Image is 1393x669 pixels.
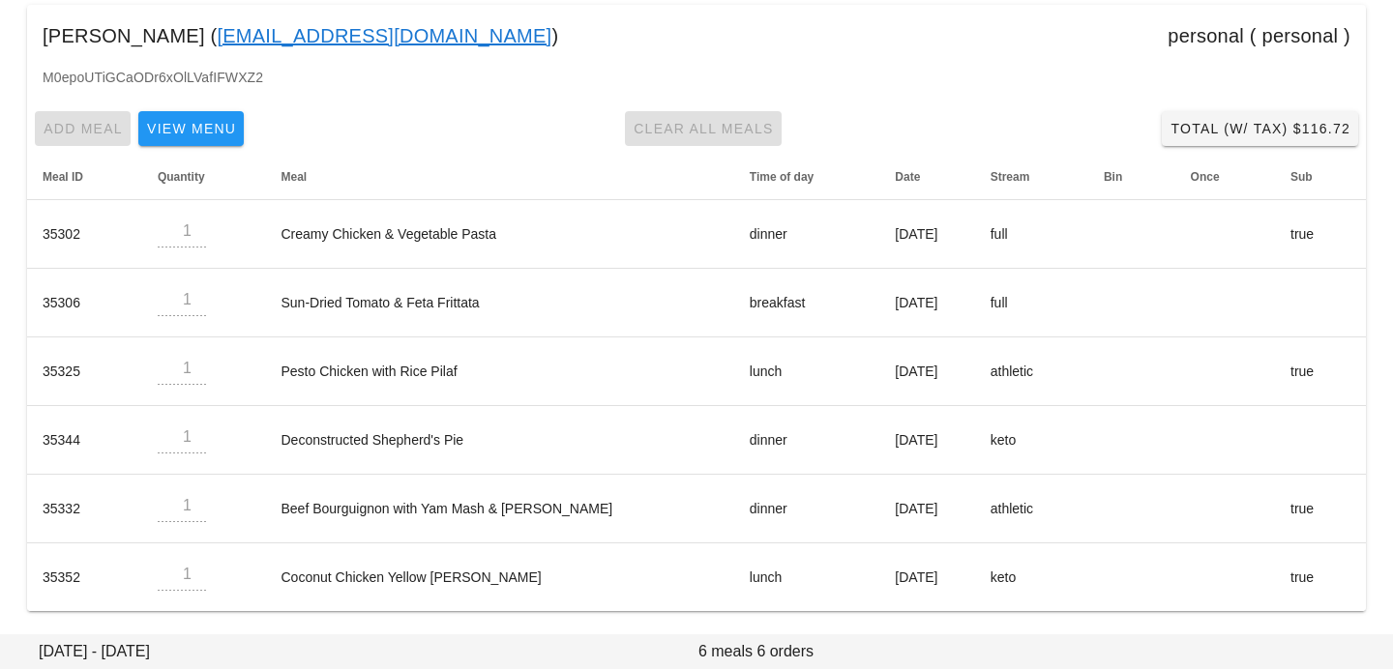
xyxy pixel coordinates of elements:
td: 35302 [27,200,142,269]
th: Meal: Not sorted. Activate to sort ascending. [265,154,733,200]
td: 35325 [27,337,142,406]
td: athletic [975,337,1088,406]
td: [DATE] [879,475,974,543]
span: Total (w/ Tax) $116.72 [1170,121,1350,136]
td: 35332 [27,475,142,543]
th: Once: Not sorted. Activate to sort ascending. [1175,154,1275,200]
td: dinner [734,475,880,543]
td: 35306 [27,269,142,337]
td: keto [975,406,1088,475]
span: View Menu [146,121,236,136]
span: Quantity [158,170,205,184]
td: [DATE] [879,543,974,611]
td: keto [975,543,1088,611]
th: Time of day: Not sorted. Activate to sort ascending. [734,154,880,200]
td: Beef Bourguignon with Yam Mash & [PERSON_NAME] [265,475,733,543]
td: [DATE] [879,337,974,406]
span: Date [895,170,920,184]
td: Pesto Chicken with Rice Pilaf [265,337,733,406]
td: breakfast [734,269,880,337]
th: Stream: Not sorted. Activate to sort ascending. [975,154,1088,200]
span: Time of day [750,170,814,184]
button: Total (w/ Tax) $116.72 [1162,111,1358,146]
td: 35344 [27,406,142,475]
span: Meal ID [43,170,83,184]
div: [PERSON_NAME] ( ) personal ( personal ) [27,5,1366,67]
th: Date: Not sorted. Activate to sort ascending. [879,154,974,200]
td: Creamy Chicken & Vegetable Pasta [265,200,733,269]
div: M0epoUTiGCaODr6xOlLVafIFWXZ2 [27,67,1366,103]
th: Bin: Not sorted. Activate to sort ascending. [1088,154,1175,200]
span: Meal [281,170,307,184]
td: true [1275,475,1366,543]
a: [EMAIL_ADDRESS][DOMAIN_NAME] [217,20,551,51]
span: Bin [1104,170,1122,184]
td: true [1275,200,1366,269]
td: lunch [734,337,880,406]
td: Coconut Chicken Yellow [PERSON_NAME] [265,543,733,611]
td: [DATE] [879,269,974,337]
span: Stream [991,170,1030,184]
td: [DATE] [879,406,974,475]
td: dinner [734,200,880,269]
th: Sub: Not sorted. Activate to sort ascending. [1275,154,1366,200]
td: Deconstructed Shepherd's Pie [265,406,733,475]
th: Quantity: Not sorted. Activate to sort ascending. [142,154,266,200]
td: 35352 [27,543,142,611]
td: Sun-Dried Tomato & Feta Frittata [265,269,733,337]
button: View Menu [138,111,244,146]
td: dinner [734,406,880,475]
td: true [1275,337,1366,406]
td: lunch [734,543,880,611]
span: Sub [1290,170,1313,184]
td: full [975,269,1088,337]
td: full [975,200,1088,269]
td: athletic [975,475,1088,543]
th: Meal ID: Not sorted. Activate to sort ascending. [27,154,142,200]
td: [DATE] [879,200,974,269]
td: true [1275,543,1366,611]
span: Once [1191,170,1220,184]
